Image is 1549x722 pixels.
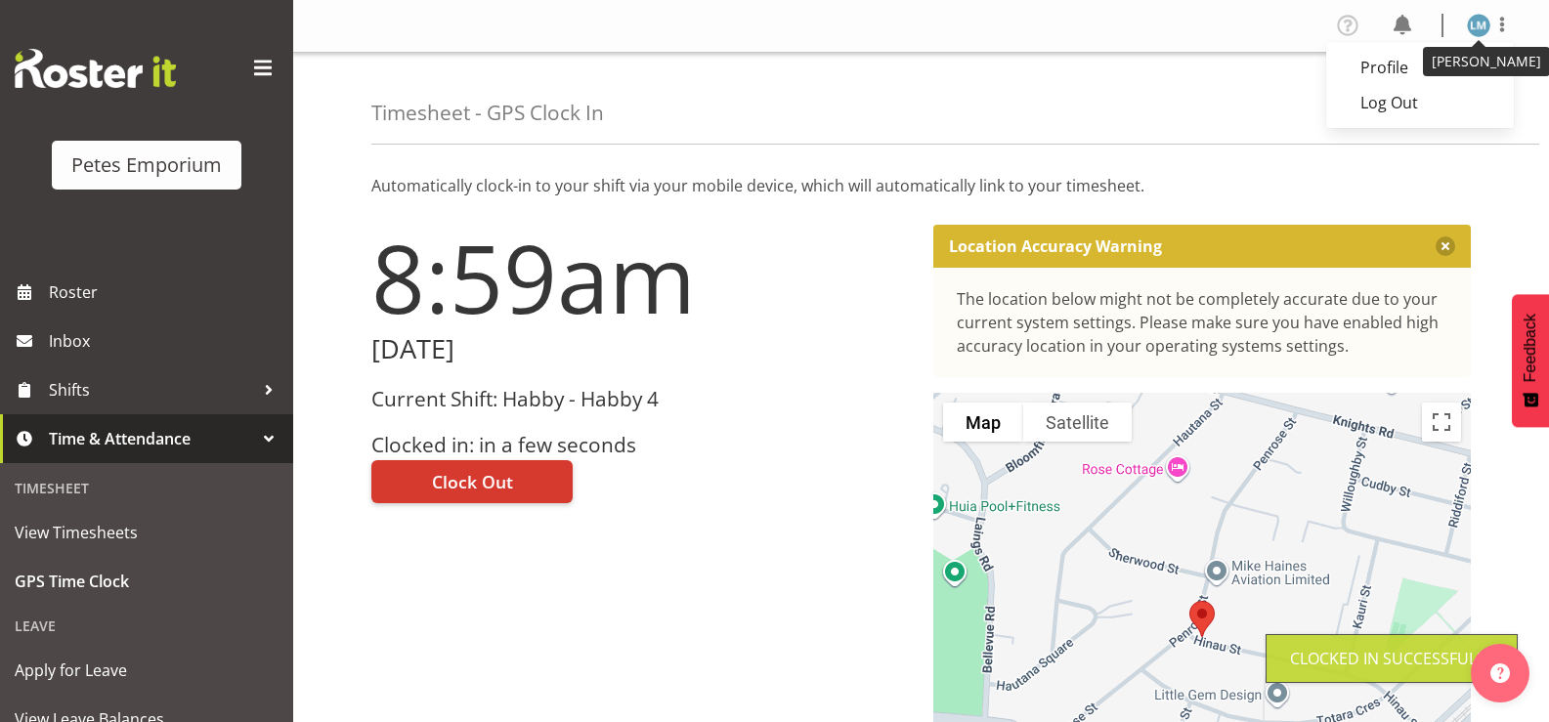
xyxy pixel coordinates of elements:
[15,567,279,596] span: GPS Time Clock
[371,460,573,503] button: Clock Out
[371,334,910,364] h2: [DATE]
[1023,403,1132,442] button: Show satellite imagery
[1490,663,1510,683] img: help-xxl-2.png
[5,508,288,557] a: View Timesheets
[371,102,604,124] h4: Timesheet - GPS Clock In
[49,375,254,404] span: Shifts
[15,518,279,547] span: View Timesheets
[1326,85,1514,120] a: Log Out
[371,225,910,330] h1: 8:59am
[371,434,910,456] h3: Clocked in: in a few seconds
[15,49,176,88] img: Rosterit website logo
[432,469,513,494] span: Clock Out
[5,557,288,606] a: GPS Time Clock
[1522,314,1539,382] span: Feedback
[371,174,1471,197] p: Automatically clock-in to your shift via your mobile device, which will automatically link to you...
[957,287,1448,358] div: The location below might not be completely accurate due to your current system settings. Please m...
[371,388,910,410] h3: Current Shift: Habby - Habby 4
[1326,50,1514,85] a: Profile
[49,277,283,307] span: Roster
[1512,294,1549,427] button: Feedback - Show survey
[49,424,254,453] span: Time & Attendance
[71,150,222,180] div: Petes Emporium
[943,403,1023,442] button: Show street map
[15,656,279,685] span: Apply for Leave
[1290,647,1493,670] div: Clocked in Successfully
[1422,403,1461,442] button: Toggle fullscreen view
[1467,14,1490,37] img: lianne-morete5410.jpg
[49,326,283,356] span: Inbox
[1436,236,1455,256] button: Close message
[5,468,288,508] div: Timesheet
[5,606,288,646] div: Leave
[949,236,1162,256] p: Location Accuracy Warning
[5,646,288,695] a: Apply for Leave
